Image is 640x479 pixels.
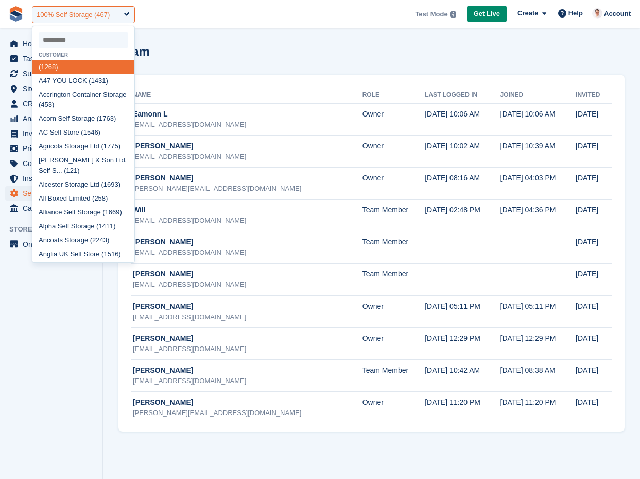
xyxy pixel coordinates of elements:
div: Will [133,205,362,216]
span: Insurance [23,171,84,186]
span: Create [517,8,538,19]
td: [DATE] 10:06 AM [500,104,576,136]
div: Eamonn L [133,109,362,120]
td: [DATE] 10:39 AM [500,136,576,168]
div: [PERSON_NAME] [133,301,362,312]
td: [DATE] 11:20 PM [425,392,500,424]
span: Settings [23,186,84,201]
a: menu [5,126,97,141]
td: [DATE] 10:42 AM [425,359,500,391]
td: Team Member [362,232,425,263]
a: menu [5,156,97,171]
span: Storefront [9,224,102,235]
td: Team Member [362,359,425,391]
div: [PERSON_NAME] [133,269,362,279]
div: 100% Self Storage (467) [37,10,110,20]
td: [DATE] 12:29 PM [425,327,500,359]
a: menu [5,81,97,96]
span: Online Store [23,237,84,252]
th: Invited [576,87,609,104]
span: Coupons [23,156,84,171]
div: [EMAIL_ADDRESS][DOMAIN_NAME] [133,216,362,226]
a: menu [5,52,97,66]
th: Last logged in [425,87,500,104]
a: menu [5,111,97,126]
div: [EMAIL_ADDRESS][DOMAIN_NAME] [133,247,362,258]
div: [PERSON_NAME] [133,365,362,376]
td: [DATE] [576,200,609,232]
a: menu [5,96,97,111]
a: menu [5,186,97,201]
div: Acorn Self Storage (1763) [32,112,134,126]
th: Joined [500,87,576,104]
div: [EMAIL_ADDRESS][DOMAIN_NAME] [133,344,362,354]
td: [DATE] 12:29 PM [500,327,576,359]
span: CRM [23,96,84,111]
span: Get Live [474,9,500,19]
img: Petr Hlavicka [592,8,602,19]
a: menu [5,201,97,216]
td: Team Member [362,200,425,232]
span: Invoices [23,126,84,141]
td: [DATE] [576,168,609,200]
span: Account [604,9,631,19]
div: [PERSON_NAME] [133,333,362,344]
td: [DATE] 10:06 AM [425,104,500,136]
div: Accrington Container Storage (453) [32,88,134,112]
td: [DATE] 08:38 AM [500,359,576,391]
td: Owner [362,136,425,168]
span: Pricing [23,141,84,156]
div: Alpha Self Storage (1411) [32,219,134,233]
div: [PERSON_NAME] [133,397,362,408]
td: [DATE] 04:03 PM [500,168,576,200]
a: menu [5,67,97,81]
a: menu [5,141,97,156]
div: Customer [32,52,134,58]
td: [DATE] [576,327,609,359]
div: [EMAIL_ADDRESS][DOMAIN_NAME] [133,120,362,130]
div: [PERSON_NAME] [133,141,362,152]
td: Owner [362,104,425,136]
td: Owner [362,392,425,424]
span: Capital [23,201,84,216]
a: menu [5,237,97,252]
div: Alliance Self Storage (1669) [32,205,134,219]
div: [EMAIL_ADDRESS][DOMAIN_NAME] [133,152,362,162]
div: All Boxed Limited (258) [32,191,134,205]
td: [DATE] 05:11 PM [500,295,576,327]
td: [DATE] [576,104,609,136]
td: [DATE] 02:48 PM [425,200,500,232]
span: Sites [23,81,84,96]
td: [DATE] [576,263,609,295]
td: [DATE] [576,232,609,263]
td: [DATE] [576,359,609,391]
div: Alcester Storage Ltd (1693) [32,177,134,191]
td: Owner [362,327,425,359]
div: AC Self Store (1546) [32,126,134,140]
div: [PERSON_NAME][EMAIL_ADDRESS][DOMAIN_NAME] [133,184,362,194]
div: Ancoats Storage (2243) [32,233,134,247]
td: [DATE] [576,295,609,327]
div: [EMAIL_ADDRESS][DOMAIN_NAME] [133,279,362,290]
td: [DATE] 11:20 PM [500,392,576,424]
div: [PERSON_NAME] [133,173,362,184]
th: Role [362,87,425,104]
div: Agricola Storage Ltd (1775) [32,140,134,154]
a: menu [5,171,97,186]
div: [PERSON_NAME] & Son Ltd. Self S... (121) [32,154,134,178]
img: stora-icon-8386f47178a22dfd0bd8f6a31ec36ba5ce8667c1dd55bd0f319d3a0aa187defe.svg [8,6,24,22]
td: [DATE] 08:16 AM [425,168,500,200]
div: (1268) [32,60,134,74]
td: Owner [362,295,425,327]
td: [DATE] 05:11 PM [425,295,500,327]
td: [DATE] 10:02 AM [425,136,500,168]
td: [DATE] [576,136,609,168]
td: [DATE] [576,392,609,424]
div: [EMAIL_ADDRESS][DOMAIN_NAME] [133,376,362,386]
div: [PERSON_NAME][EMAIL_ADDRESS][DOMAIN_NAME] [133,408,362,418]
span: Tasks [23,52,84,66]
span: Home [23,37,84,51]
div: A47 YOU LOCK (1431) [32,74,134,88]
span: Analytics [23,111,84,126]
a: Get Live [467,6,507,23]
